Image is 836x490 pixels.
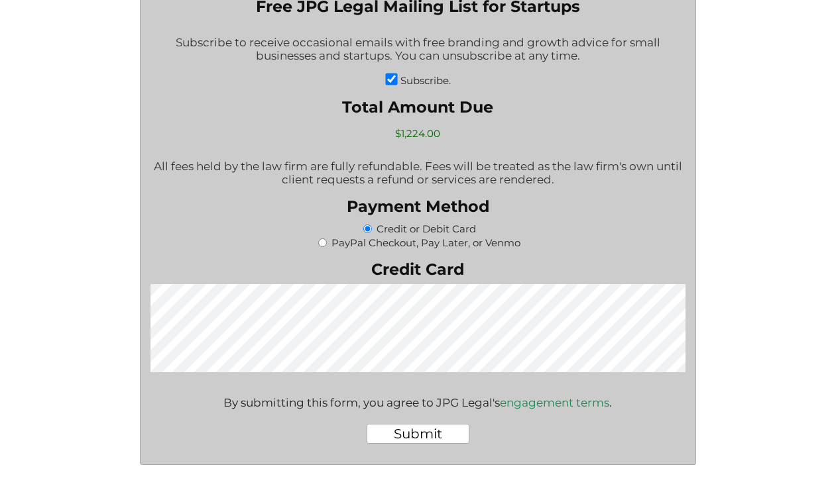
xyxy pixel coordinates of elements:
[150,260,686,279] label: Credit Card
[150,160,686,186] p: All fees held by the law firm are fully refundable. Fees will be treated as the law firm's own un...
[223,383,612,409] div: By submitting this form, you agree to JPG Legal's .
[331,236,520,249] label: PayPal Checkout, Pay Later, or Venmo
[150,97,686,117] label: Total Amount Due
[150,27,686,73] div: Subscribe to receive occasional emails with free branding and growth advice for small businesses ...
[347,197,489,216] legend: Payment Method
[377,222,476,235] label: Credit or Debit Card
[367,424,469,444] input: Submit
[400,74,451,87] label: Subscribe.
[500,396,609,409] a: engagement terms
